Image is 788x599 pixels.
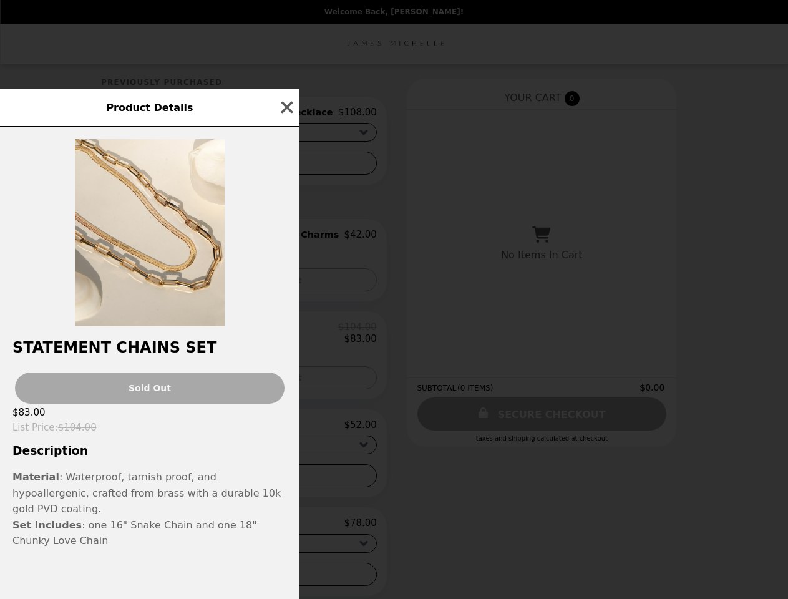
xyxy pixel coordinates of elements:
[12,469,287,517] div: : Waterproof, tarnish proof, and hypoallergenic, crafted from brass with a durable 10k gold PVD c...
[12,517,287,549] p: : one 16" Snake Chain and one 18" Chunky Love Chain
[75,139,225,326] img: Gold
[12,471,59,483] strong: Material
[12,519,82,531] b: Set Includes
[58,422,97,433] span: $104.00
[106,102,193,114] span: Product Details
